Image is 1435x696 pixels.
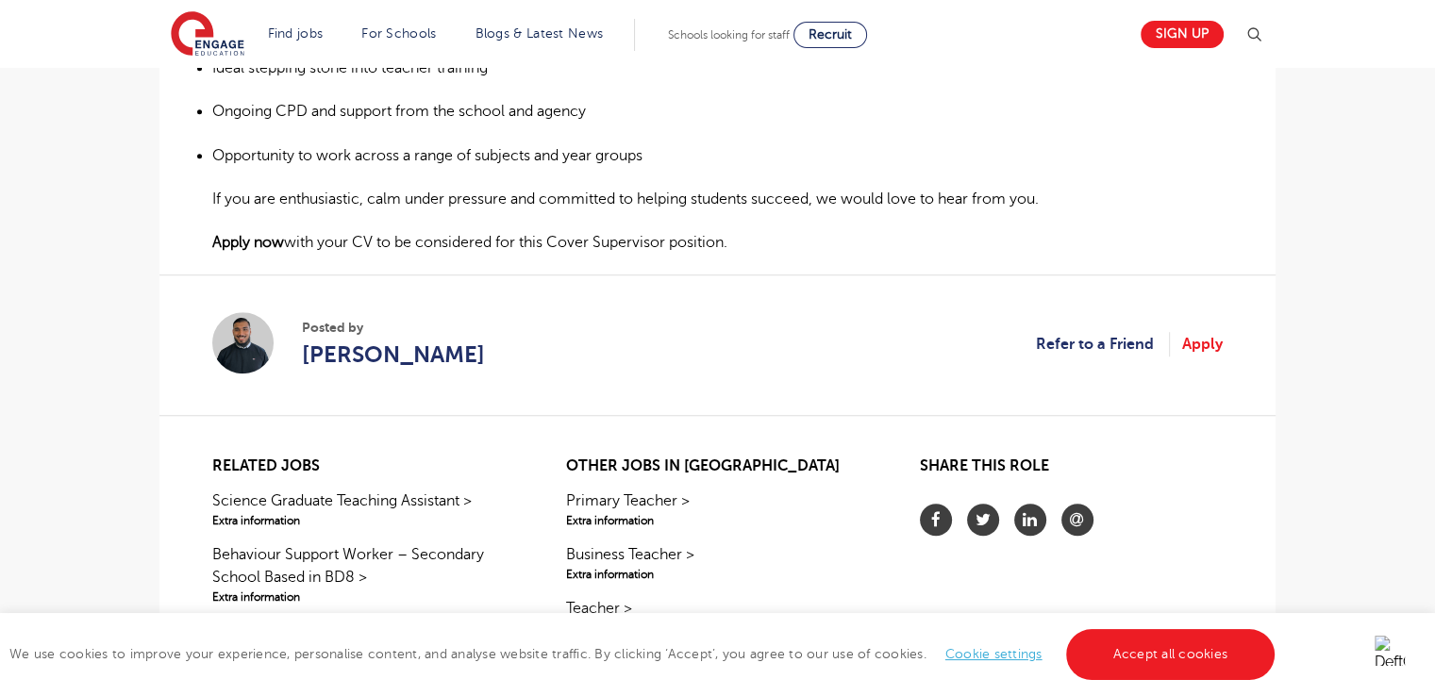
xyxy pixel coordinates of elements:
span: Schools looking for staff [668,28,790,41]
p: with your CV to be considered for this Cover Supervisor position. [212,230,1223,255]
a: [PERSON_NAME] [302,338,485,372]
a: Sign up [1141,21,1224,48]
a: Teacher >Extra information [566,597,869,637]
span: Extra information [566,566,869,583]
img: Engage Education [171,11,244,58]
a: Apply [1182,332,1223,356]
span: Posted by [302,318,485,338]
a: For Schools [361,26,436,41]
span: Extra information [212,512,515,529]
h2: Other jobs in [GEOGRAPHIC_DATA] [566,457,869,475]
span: We use cookies to improve your experience, personalise content, and analyse website traffic. By c... [9,647,1279,661]
p: Ongoing CPD and support from the school and agency [212,99,1223,124]
h2: Related jobs [212,457,515,475]
a: Behaviour Support Worker – Secondary School Based in BD8 >Extra information [212,543,515,605]
p: Opportunity to work across a range of subjects and year groups [212,143,1223,168]
a: Science Graduate Teaching Assistant >Extra information [212,489,515,529]
span: Recruit [809,27,852,41]
a: Refer to a Friend [1036,332,1170,356]
a: Cookie settings [945,647,1043,661]
a: Accept all cookies [1066,629,1276,680]
span: Extra information [566,512,869,529]
a: Primary Teacher >Extra information [566,489,869,529]
span: Extra information [212,588,515,605]
a: Find jobs [268,26,324,41]
a: Recruit [793,22,867,48]
strong: Apply now [212,234,284,251]
p: If you are enthusiastic, calm under pressure and committed to helping students succeed, we would ... [212,187,1223,211]
h2: Share this role [920,457,1223,485]
a: Blogs & Latest News [476,26,604,41]
a: Business Teacher >Extra information [566,543,869,583]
